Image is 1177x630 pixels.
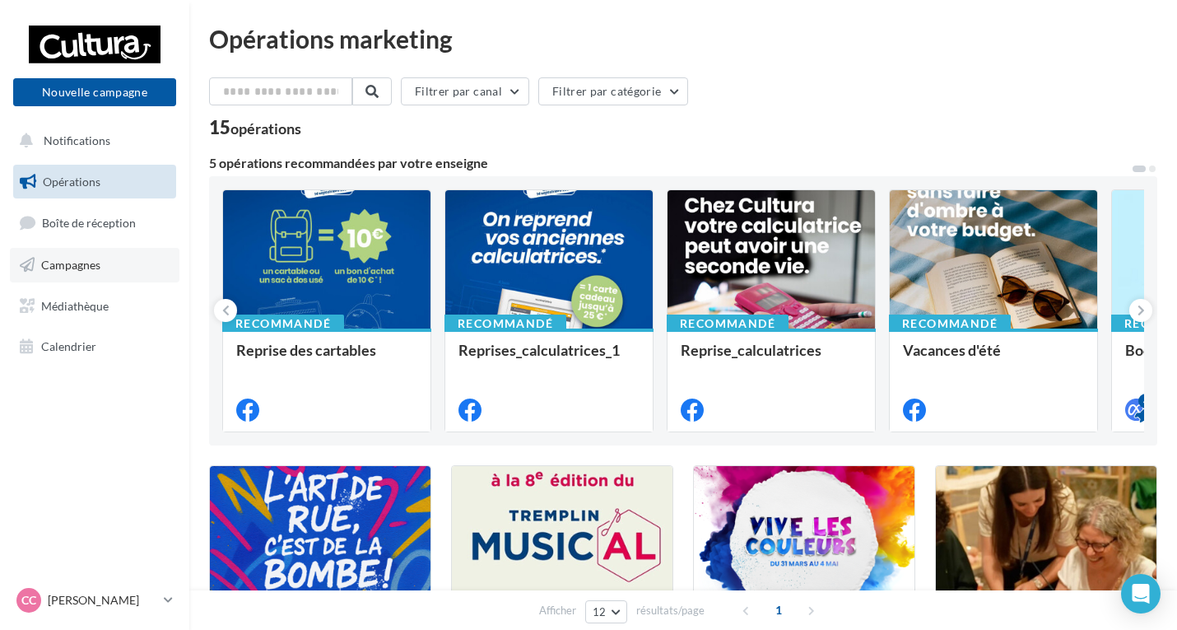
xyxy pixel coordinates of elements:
span: Afficher [539,603,576,618]
div: Opérations marketing [209,26,1157,51]
a: Campagnes [10,248,179,282]
div: 5 opérations recommandées par votre enseigne [209,156,1131,170]
div: Recommandé [667,315,789,333]
div: Recommandé [444,315,566,333]
button: Nouvelle campagne [13,78,176,106]
div: Reprise des cartables [236,342,417,375]
span: CC [21,592,36,609]
div: Open Intercom Messenger [1121,574,1161,614]
button: 12 [585,600,627,623]
span: 12 [593,605,607,618]
button: Filtrer par catégorie [538,77,688,105]
button: Filtrer par canal [401,77,529,105]
p: [PERSON_NAME] [48,592,157,609]
span: Médiathèque [41,298,109,312]
a: CC [PERSON_NAME] [13,585,176,616]
div: Vacances d'été [903,342,1084,375]
a: Boîte de réception [10,205,179,240]
div: Reprises_calculatrices_1 [458,342,640,375]
span: Opérations [43,175,100,189]
div: Recommandé [889,315,1011,333]
div: 4 [1138,394,1153,408]
span: Notifications [44,133,110,147]
div: Reprise_calculatrices [681,342,862,375]
button: Notifications [10,124,173,158]
span: Campagnes [41,258,100,272]
a: Médiathèque [10,289,179,324]
span: 1 [765,597,792,623]
a: Opérations [10,165,179,199]
div: opérations [230,121,301,136]
a: Calendrier [10,329,179,364]
div: 15 [209,119,301,137]
span: Calendrier [41,339,96,353]
span: résultats/page [636,603,705,618]
span: Boîte de réception [42,216,136,230]
div: Recommandé [222,315,344,333]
